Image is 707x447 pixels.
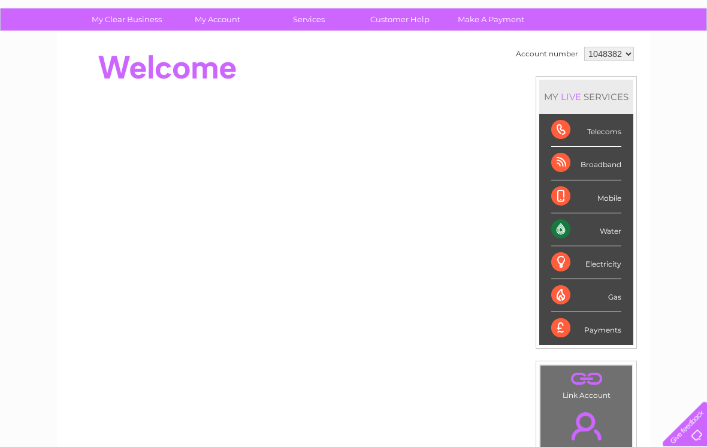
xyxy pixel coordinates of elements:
div: Electricity [551,247,621,280]
a: . [543,369,629,390]
div: Water [551,214,621,247]
a: Customer Help [351,9,449,31]
a: Water [496,51,519,60]
div: LIVE [558,92,584,103]
div: MY SERVICES [539,80,633,114]
a: My Account [168,9,267,31]
div: Mobile [551,181,621,214]
div: Gas [551,280,621,313]
a: Make A Payment [442,9,540,31]
a: Blog [603,51,620,60]
img: logo.png [25,31,86,68]
div: Telecoms [551,114,621,147]
a: My Clear Business [77,9,176,31]
td: Link Account [540,366,633,403]
div: Clear Business is a trading name of Verastar Limited (registered in [GEOGRAPHIC_DATA] No. 3667643... [71,7,637,58]
a: Contact [627,51,657,60]
div: Payments [551,313,621,345]
a: 0333 014 3131 [481,6,564,21]
div: Broadband [551,147,621,180]
td: Account number [513,44,581,65]
a: Services [259,9,358,31]
a: Energy [526,51,552,60]
a: Log out [667,51,696,60]
a: Telecoms [560,51,596,60]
